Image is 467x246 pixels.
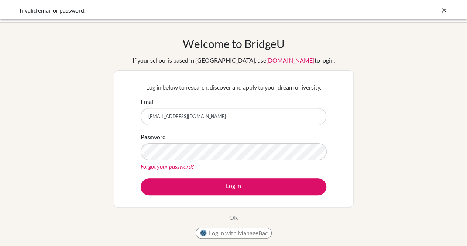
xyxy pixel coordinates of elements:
[141,178,326,195] button: Log in
[141,83,326,92] p: Log in below to research, discover and apply to your dream university.
[20,6,337,15] div: Invalid email or password.
[229,213,238,222] p: OR
[141,132,166,141] label: Password
[183,37,285,50] h1: Welcome to BridgeU
[266,57,315,64] a: [DOMAIN_NAME]
[141,163,194,170] a: Forgot your password?
[133,56,335,65] div: If your school is based in [GEOGRAPHIC_DATA], use to login.
[196,228,272,239] button: Log in with ManageBac
[141,97,155,106] label: Email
